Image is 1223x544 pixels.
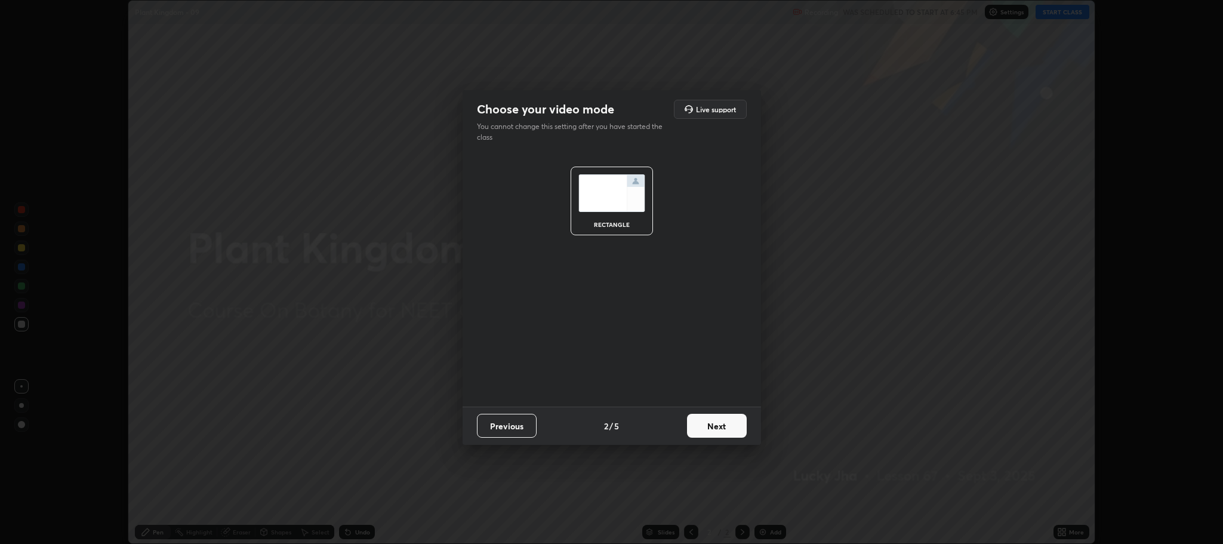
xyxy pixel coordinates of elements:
[477,102,614,117] h2: Choose your video mode
[609,420,613,432] h4: /
[604,420,608,432] h4: 2
[696,106,736,113] h5: Live support
[614,420,619,432] h4: 5
[588,222,636,228] div: rectangle
[477,121,670,143] p: You cannot change this setting after you have started the class
[578,174,645,212] img: normalScreenIcon.ae25ed63.svg
[687,414,747,438] button: Next
[477,414,537,438] button: Previous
